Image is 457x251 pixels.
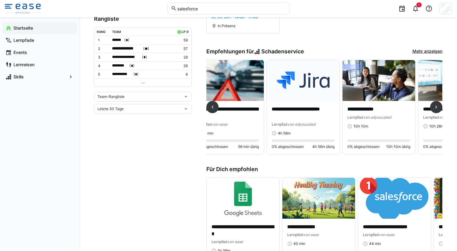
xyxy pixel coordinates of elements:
p: 2 [98,46,107,51]
span: 1 [418,3,420,7]
span: ( ) [143,45,149,52]
a: ø [186,29,189,34]
span: Lernpfad [212,239,227,244]
p: 1 [98,38,107,43]
span: von edyoucated [288,122,315,127]
h3: Empfehlungen für [206,48,304,55]
span: 0% abgeschlossen [272,144,304,149]
span: 40 min [293,241,305,246]
h3: Für Dich empfohlen [206,166,442,173]
p: 3 [98,55,107,60]
span: Lernpfad [423,115,439,120]
h3: Rangliste [94,16,192,22]
span: Lernpfad [439,232,455,237]
p: 6 [176,72,188,77]
span: 44 min [369,241,381,246]
img: image [358,178,431,219]
span: In Präsenz [218,23,236,28]
span: Schadenservice [261,48,304,55]
p: 29 [176,55,188,60]
span: 10h 28m [429,124,444,129]
div: LP [182,30,185,34]
img: image [343,60,415,101]
span: ( ) [124,37,129,43]
span: 0% abgeschlossen [423,144,455,149]
span: Lernpfad [272,122,288,127]
span: Team-Rangliste [97,94,125,99]
img: image [207,178,279,219]
span: Lernpfad [363,232,379,237]
span: von ease [212,122,227,127]
span: Letzte 30 Tage [97,106,124,111]
p: 59 [176,38,188,43]
span: von ease [303,232,319,237]
p: 57 [176,46,188,51]
span: 0% abgeschlossen [196,144,228,149]
img: image [282,178,355,219]
span: 10h 10m übrig [386,144,410,149]
img: image [267,60,339,101]
div: Team [112,30,121,34]
span: 56 min übrig [238,144,259,149]
span: 10h 10m [354,124,368,129]
span: ( ) [133,71,139,77]
p: 26 [176,63,188,68]
span: 0% abgeschlossen [347,144,379,149]
p: 5 [98,72,107,77]
a: Mehr anzeigen [412,48,442,55]
span: 4h 56m übrig [312,144,335,149]
input: Skills und Lernpfade durchsuchen… [177,6,286,11]
p: 4 [98,63,107,68]
span: 4h 56m [278,131,291,136]
span: von ease [379,232,394,237]
span: ( ) [129,63,135,69]
div: Rang [97,30,106,34]
span: von ease [227,239,243,244]
span: von edyoucated [363,115,391,120]
img: image [191,60,264,101]
span: Lernpfad [347,115,363,120]
span: 56 min [202,131,213,136]
span: ( ) [142,54,147,60]
span: Lernpfad [287,232,303,237]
